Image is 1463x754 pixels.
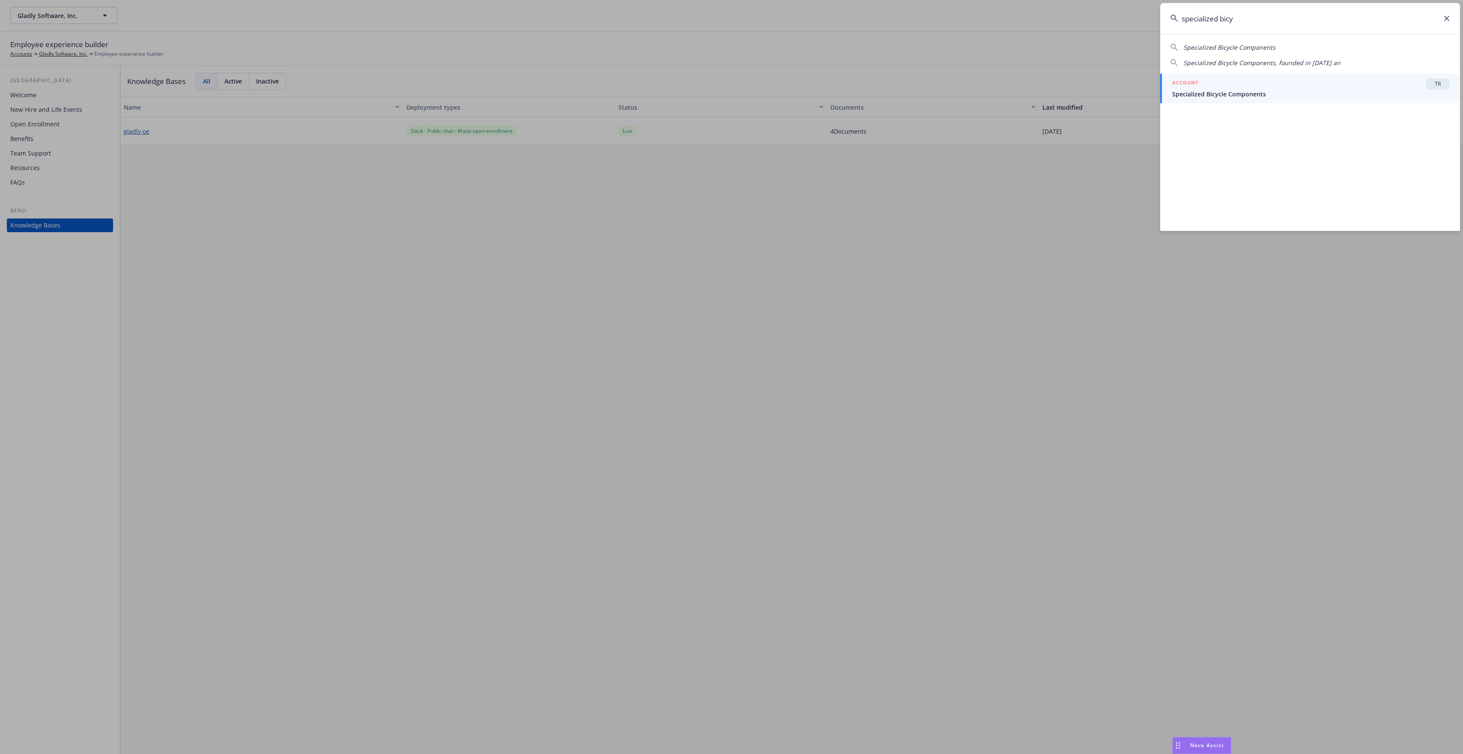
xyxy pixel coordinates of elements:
[1160,74,1460,103] a: ACCOUNTTRSpecialized Bicycle Components
[1173,737,1183,754] div: Drag to move
[1190,742,1224,749] span: Nova Assist
[1172,90,1450,99] span: Specialized Bicycle Components
[1172,78,1198,89] h5: ACCOUNT
[1172,737,1231,754] button: Nova Assist
[1429,80,1446,88] span: TR
[1160,3,1460,34] input: Search...
[1183,43,1275,51] span: Specialized Bicycle Components
[1183,59,1341,67] span: Specialized Bicycle Components, founded in [DATE] an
